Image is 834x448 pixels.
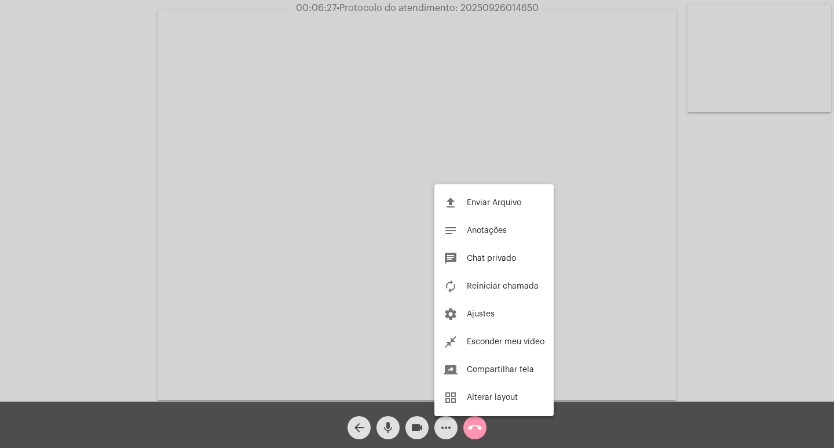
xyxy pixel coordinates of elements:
span: Compartilhar tela [467,366,534,374]
span: Enviar Arquivo [467,199,521,207]
span: Chat privado [467,254,516,263]
mat-icon: grid_view [444,391,458,405]
mat-icon: file_upload [444,196,458,210]
mat-icon: settings [444,307,458,321]
mat-icon: autorenew [444,279,458,293]
mat-icon: chat [444,252,458,265]
span: Anotações [467,227,507,235]
span: Reiniciar chamada [467,282,539,290]
span: Ajustes [467,310,495,318]
mat-icon: close_fullscreen [444,335,458,349]
span: Alterar layout [467,394,518,402]
mat-icon: screen_share [444,363,458,377]
span: Esconder meu vídeo [467,338,544,346]
mat-icon: notes [444,224,458,238]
